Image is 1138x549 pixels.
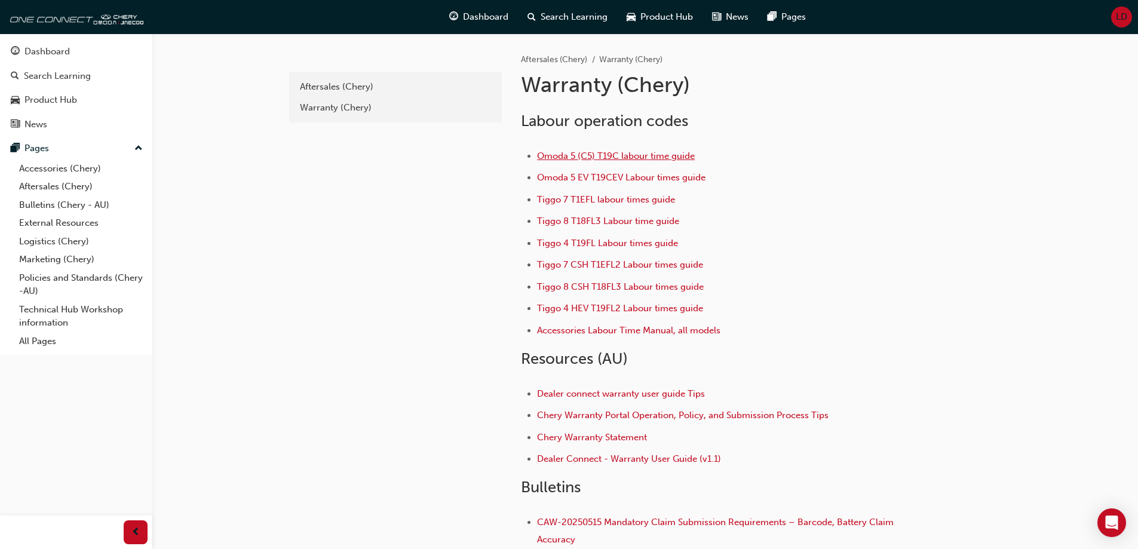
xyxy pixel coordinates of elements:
a: Marketing (Chery) [14,250,148,269]
a: All Pages [14,332,148,351]
a: Search Learning [5,65,148,87]
span: Bulletins [521,478,581,496]
span: up-icon [134,141,143,157]
a: Accessories (Chery) [14,160,148,178]
a: News [5,114,148,136]
span: search-icon [527,10,536,24]
span: news-icon [712,10,721,24]
div: Warranty (Chery) [300,101,491,115]
a: Tiggo 8 CSH T18FL3 Labour times guide [537,281,704,292]
span: car-icon [11,95,20,106]
a: Bulletins (Chery - AU) [14,196,148,214]
span: prev-icon [131,525,140,540]
a: Warranty (Chery) [294,97,497,118]
a: Dashboard [5,41,148,63]
a: Logistics (Chery) [14,232,148,251]
a: Omoda 5 (C5) T19C labour time guide [537,151,695,161]
button: Pages [5,137,148,160]
span: Resources (AU) [521,349,628,368]
a: Tiggo 7 CSH T1EFL2 Labour times guide [537,259,703,270]
a: search-iconSearch Learning [518,5,617,29]
a: Chery Warranty Portal Operation, Policy, and Submission Process Tips [537,410,829,421]
div: Product Hub [24,93,77,107]
a: Dealer Connect - Warranty User Guide (v1.1) [537,453,721,464]
span: Labour operation codes [521,112,688,130]
a: Tiggo 7 T1EFL labour times guide [537,194,675,205]
a: Technical Hub Workshop information [14,300,148,332]
span: pages-icon [768,10,777,24]
li: Warranty (Chery) [599,53,662,67]
a: Aftersales (Chery) [521,54,587,65]
a: Tiggo 4 T19FL Labour times guide [537,238,678,249]
span: LD [1116,10,1127,24]
div: Dashboard [24,45,70,59]
a: news-iconNews [703,5,758,29]
a: Aftersales (Chery) [14,177,148,196]
button: DashboardSearch LearningProduct HubNews [5,38,148,137]
a: Tiggo 4 HEV T19FL2 Labour times guide [537,303,703,314]
a: pages-iconPages [758,5,815,29]
a: Policies and Standards (Chery -AU) [14,269,148,300]
span: search-icon [11,71,19,82]
a: Chery Warranty Statement [537,432,647,443]
div: Open Intercom Messenger [1097,508,1126,537]
h1: Warranty (Chery) [521,72,913,98]
span: Dashboard [463,10,508,24]
div: Pages [24,142,49,155]
div: News [24,118,47,131]
span: Pages [781,10,806,24]
button: LD [1111,7,1132,27]
img: oneconnect [6,5,143,29]
span: pages-icon [11,143,20,154]
span: guage-icon [11,47,20,57]
div: Aftersales (Chery) [300,80,491,94]
span: Search Learning [541,10,608,24]
a: CAW-20250515 Mandatory Claim Submission Requirements – Barcode, Battery Claim Accuracy [537,517,896,545]
a: External Resources [14,214,148,232]
span: car-icon [627,10,636,24]
span: news-icon [11,119,20,130]
span: News [726,10,749,24]
div: Search Learning [24,69,91,83]
a: car-iconProduct Hub [617,5,703,29]
span: guage-icon [449,10,458,24]
a: guage-iconDashboard [440,5,518,29]
a: Aftersales (Chery) [294,76,497,97]
a: Dealer connect warranty user guide Tips [537,388,705,399]
span: Product Hub [640,10,693,24]
a: Tiggo 8 T18FL3 Labour time guide [537,216,679,226]
a: Product Hub [5,89,148,111]
a: Accessories Labour Time Manual, all models [537,325,720,336]
a: Omoda 5 EV T19CEV Labour times guide [537,172,706,183]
